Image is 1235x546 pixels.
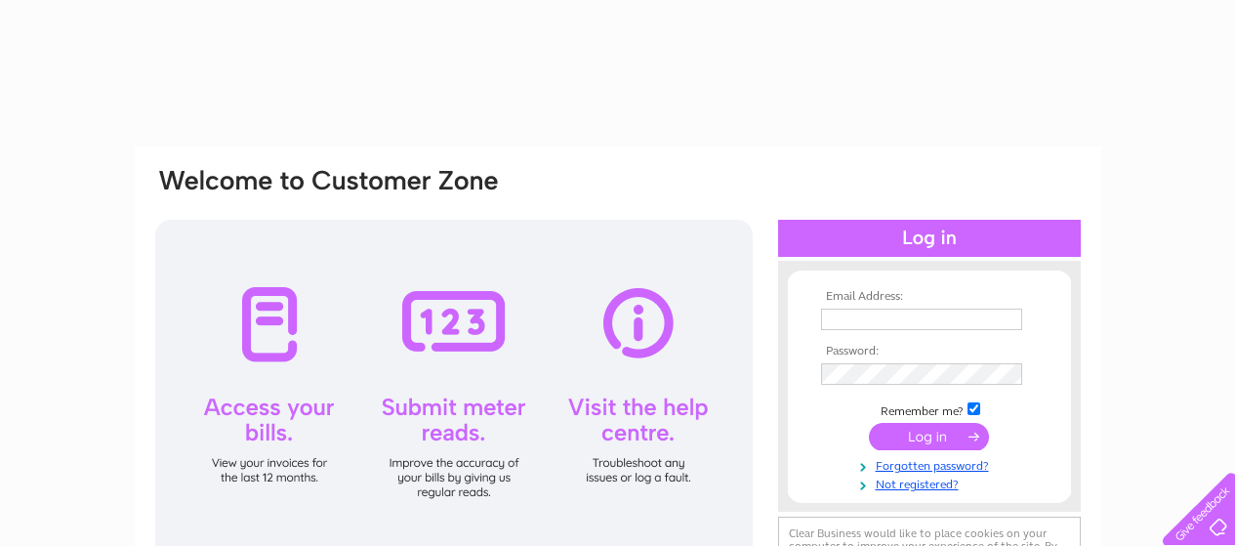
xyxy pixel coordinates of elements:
[869,423,989,450] input: Submit
[821,455,1043,474] a: Forgotten password?
[821,474,1043,492] a: Not registered?
[816,290,1043,304] th: Email Address:
[816,345,1043,358] th: Password:
[816,399,1043,419] td: Remember me?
